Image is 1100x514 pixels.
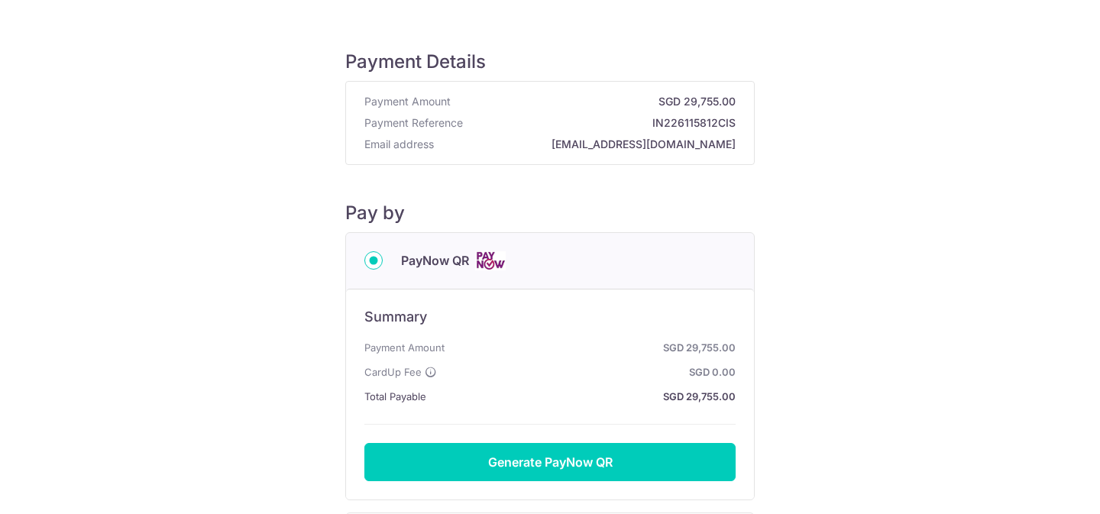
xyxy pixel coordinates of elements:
h5: Pay by [345,202,755,225]
button: Generate PayNow QR [364,443,736,481]
strong: SGD 29,755.00 [457,94,736,109]
img: Cards logo [475,251,506,270]
span: CardUp Fee [364,363,422,381]
strong: SGD 29,755.00 [432,387,736,406]
strong: [EMAIL_ADDRESS][DOMAIN_NAME] [440,137,736,152]
span: Payment Amount [364,94,451,109]
span: Payment Reference [364,115,463,131]
h6: Summary [364,308,736,326]
span: Email address [364,137,434,152]
span: Total Payable [364,387,426,406]
span: Payment Amount [364,338,445,357]
div: PayNow QR Cards logo [364,251,736,270]
h5: Payment Details [345,50,755,73]
span: PayNow QR [401,251,469,270]
strong: SGD 0.00 [443,363,736,381]
strong: IN226115812CIS [469,115,736,131]
strong: SGD 29,755.00 [451,338,736,357]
